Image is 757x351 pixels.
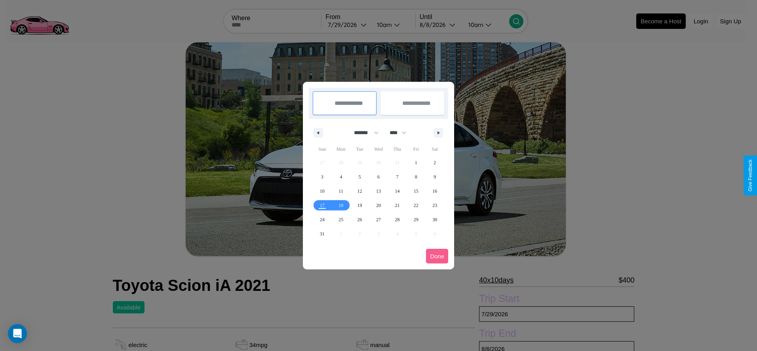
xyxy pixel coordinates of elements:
button: 11 [331,184,350,198]
button: 31 [313,227,331,241]
span: 7 [396,170,398,184]
button: 28 [388,212,407,227]
span: 20 [376,198,381,212]
span: 10 [320,184,325,198]
button: 4 [331,170,350,184]
span: 29 [414,212,418,227]
span: 18 [339,198,343,212]
span: 9 [434,170,436,184]
span: 12 [358,184,362,198]
span: 13 [376,184,381,198]
button: 22 [407,198,425,212]
span: 25 [339,212,343,227]
span: 3 [321,170,323,184]
button: 12 [350,184,369,198]
span: Mon [331,143,350,156]
div: Open Intercom Messenger [8,324,27,343]
span: 5 [359,170,361,184]
button: 14 [388,184,407,198]
span: 11 [339,184,343,198]
button: 25 [331,212,350,227]
span: 15 [414,184,418,198]
span: 23 [432,198,437,212]
span: 21 [395,198,399,212]
button: 8 [407,170,425,184]
button: 15 [407,184,425,198]
span: Sat [426,143,444,156]
span: 4 [340,170,342,184]
span: 14 [395,184,399,198]
button: 23 [426,198,444,212]
button: 5 [350,170,369,184]
span: 22 [414,198,418,212]
span: Thu [388,143,407,156]
span: 16 [432,184,437,198]
div: Give Feedback [747,159,753,192]
span: 8 [415,170,417,184]
span: 2 [434,156,436,170]
span: 6 [377,170,380,184]
span: 24 [320,212,325,227]
button: 19 [350,198,369,212]
button: 2 [426,156,444,170]
button: 21 [388,198,407,212]
button: 17 [313,198,331,212]
button: 26 [350,212,369,227]
button: 20 [369,198,388,212]
button: 6 [369,170,388,184]
button: 9 [426,170,444,184]
span: 28 [395,212,399,227]
button: 3 [313,170,331,184]
span: 30 [432,212,437,227]
button: 1 [407,156,425,170]
span: Tue [350,143,369,156]
button: 27 [369,212,388,227]
button: 16 [426,184,444,198]
button: 10 [313,184,331,198]
span: 19 [358,198,362,212]
span: Fri [407,143,425,156]
span: Wed [369,143,388,156]
span: 17 [320,198,325,212]
button: 30 [426,212,444,227]
span: 27 [376,212,381,227]
span: 1 [415,156,417,170]
button: 18 [331,198,350,212]
button: 7 [388,170,407,184]
button: 13 [369,184,388,198]
span: Sun [313,143,331,156]
button: 29 [407,212,425,227]
button: 24 [313,212,331,227]
button: Done [426,249,448,264]
span: 26 [358,212,362,227]
span: 31 [320,227,325,241]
